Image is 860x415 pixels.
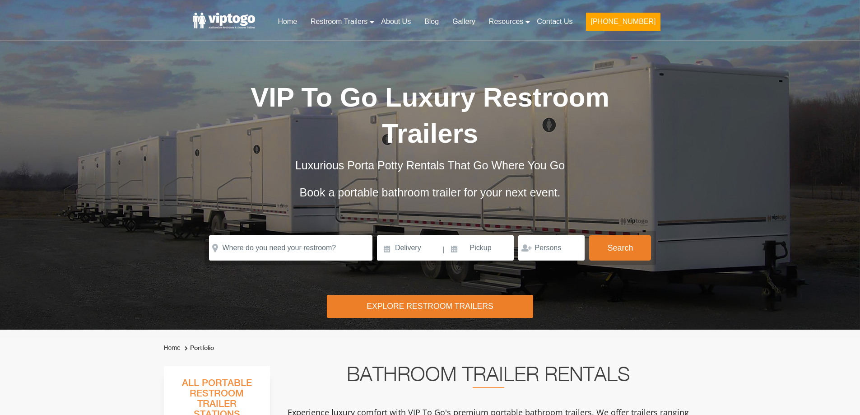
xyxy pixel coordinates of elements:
[579,12,667,36] a: [PHONE_NUMBER]
[271,12,304,32] a: Home
[446,12,482,32] a: Gallery
[518,235,585,261] input: Persons
[589,235,651,261] button: Search
[442,235,444,264] span: |
[374,12,418,32] a: About Us
[586,13,660,31] button: [PHONE_NUMBER]
[295,159,565,172] span: Luxurious Porta Potty Rentals That Go Where You Go
[164,344,181,351] a: Home
[530,12,579,32] a: Contact Us
[327,295,533,318] div: Explore Restroom Trailers
[299,186,560,199] span: Book a portable bathroom trailer for your next event.
[209,235,372,261] input: Where do you need your restroom?
[182,343,214,354] li: Portfolio
[377,235,442,261] input: Delivery
[446,235,514,261] input: Pickup
[282,366,695,388] h2: Bathroom Trailer Rentals
[251,82,609,149] span: VIP To Go Luxury Restroom Trailers
[482,12,530,32] a: Resources
[304,12,374,32] a: Restroom Trailers
[418,12,446,32] a: Blog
